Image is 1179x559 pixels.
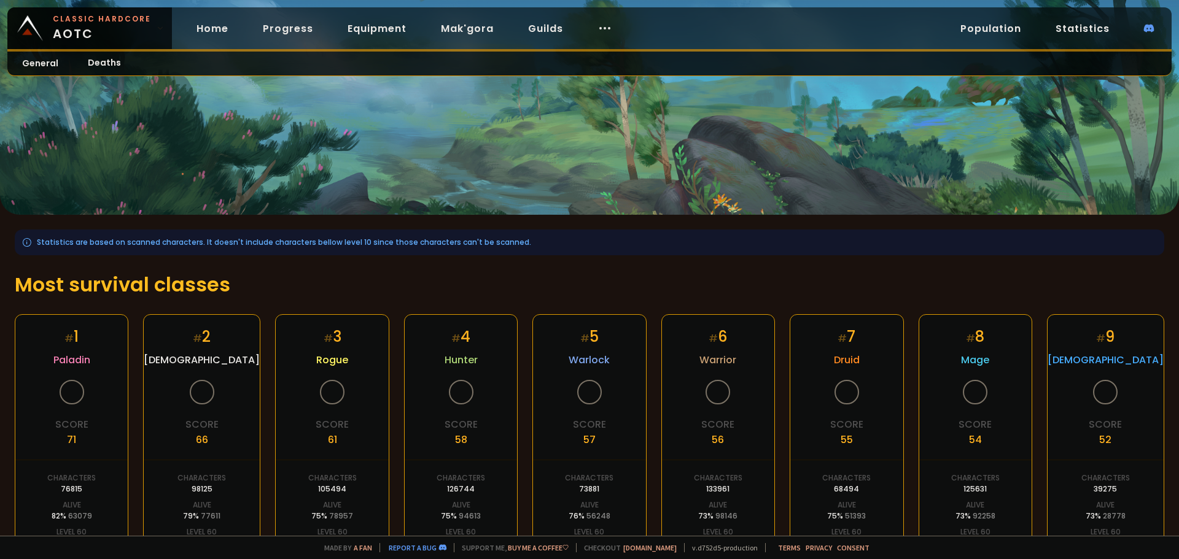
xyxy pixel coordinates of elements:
div: Score [1089,417,1122,432]
div: Score [830,417,863,432]
div: Characters [694,472,742,484]
div: 1 [64,326,79,347]
a: a fan [354,543,372,552]
div: Level 60 [703,526,733,538]
div: Level 60 [1091,526,1121,538]
span: 78957 [329,511,353,521]
div: 39275 [1094,484,1117,495]
div: 73881 [579,484,599,495]
div: 52 [1099,432,1111,447]
div: 75 % [441,511,481,522]
small: # [838,331,847,345]
div: Alive [580,499,599,511]
a: Mak'gora [431,16,504,41]
a: Statistics [1046,16,1119,41]
div: 75 % [827,511,866,522]
span: 94613 [459,511,481,521]
div: 6 [709,326,727,347]
div: 125631 [963,484,987,495]
div: 2 [193,326,211,347]
div: Level 60 [56,526,87,538]
div: 66 [196,432,208,447]
div: 73 % [1086,511,1126,522]
small: # [64,331,74,345]
span: 51393 [845,511,866,521]
span: Made by [317,543,372,552]
div: Score [701,417,734,432]
div: 8 [966,326,984,347]
div: 68494 [834,484,859,495]
div: Level 60 [446,526,476,538]
div: Characters [822,472,871,484]
div: Characters [1081,472,1130,484]
span: Support me, [454,543,569,552]
div: 82 % [52,511,92,522]
a: Progress [253,16,323,41]
div: Characters [308,472,357,484]
div: 76 % [569,511,610,522]
div: 73 % [698,511,737,522]
div: 3 [324,326,341,347]
div: Score [959,417,992,432]
div: 76815 [61,484,82,495]
div: Characters [951,472,1000,484]
span: Paladin [53,352,90,368]
a: Population [951,16,1031,41]
a: General [7,52,73,75]
div: Score [55,417,88,432]
a: Guilds [518,16,573,41]
div: 58 [455,432,467,447]
div: Level 60 [317,526,348,538]
a: Terms [778,543,801,552]
div: Alive [966,499,984,511]
span: Mage [961,352,989,368]
div: 105494 [318,484,346,495]
a: Report a bug [389,543,437,552]
div: 57 [583,432,596,447]
a: [DOMAIN_NAME] [623,543,677,552]
div: 4 [451,326,470,347]
div: Alive [1096,499,1115,511]
small: # [709,331,718,345]
small: Classic Hardcore [53,13,151,25]
div: Level 60 [187,526,217,538]
div: 54 [969,432,982,447]
div: Characters [437,472,485,484]
div: Alive [709,499,727,511]
div: 79 % [183,511,220,522]
div: 71 [67,432,76,447]
small: # [193,331,202,345]
span: 56248 [586,511,610,521]
a: Privacy [806,543,832,552]
div: Alive [323,499,341,511]
div: 75 % [311,511,353,522]
div: Score [445,417,478,432]
span: Rogue [316,352,348,368]
a: Classic HardcoreAOTC [7,7,172,49]
div: 7 [838,326,855,347]
span: Druid [834,352,860,368]
a: Home [187,16,238,41]
span: Checkout [576,543,677,552]
div: 126744 [447,484,475,495]
a: Buy me a coffee [508,543,569,552]
span: 63079 [68,511,92,521]
div: 61 [328,432,337,447]
div: Alive [838,499,856,511]
div: Alive [193,499,211,511]
div: Score [316,417,349,432]
span: 77611 [201,511,220,521]
div: Level 60 [831,526,862,538]
span: Warlock [569,352,610,368]
div: Alive [63,499,81,511]
div: Level 60 [574,526,604,538]
a: Equipment [338,16,416,41]
div: Level 60 [960,526,990,538]
div: Score [573,417,606,432]
div: 56 [712,432,724,447]
span: AOTC [53,13,151,43]
span: 92258 [973,511,995,521]
div: Characters [47,472,96,484]
span: 28778 [1103,511,1126,521]
h1: Most survival classes [15,270,1164,299]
